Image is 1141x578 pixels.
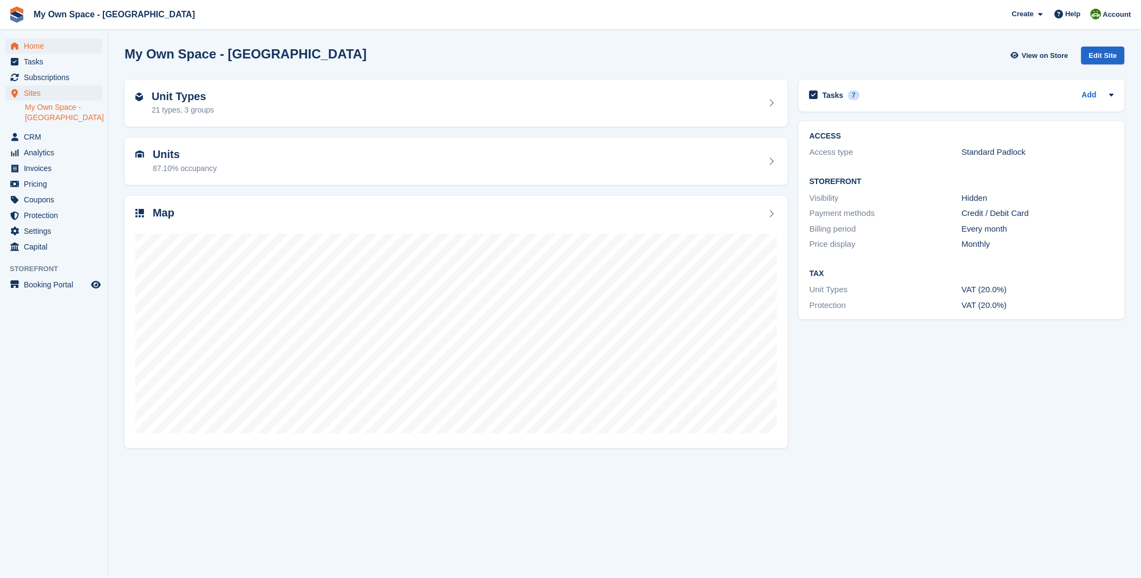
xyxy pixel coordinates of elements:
[810,178,1114,186] h2: Storefront
[5,208,102,223] a: menu
[9,6,25,23] img: stora-icon-8386f47178a22dfd0bd8f6a31ec36ba5ce8667c1dd55bd0f319d3a0aa187defe.svg
[962,146,1114,159] div: Standard Padlock
[24,70,89,85] span: Subscriptions
[5,277,102,292] a: menu
[823,90,844,100] h2: Tasks
[153,148,217,161] h2: Units
[810,223,962,235] div: Billing period
[24,54,89,69] span: Tasks
[1009,47,1073,64] a: View on Store
[24,145,89,160] span: Analytics
[848,90,860,100] div: 7
[962,207,1114,220] div: Credit / Debit Card
[24,38,89,54] span: Home
[24,161,89,176] span: Invoices
[153,207,174,219] h2: Map
[153,163,217,174] div: 87.10% occupancy
[125,196,788,448] a: Map
[5,176,102,192] a: menu
[5,192,102,207] a: menu
[1081,47,1125,64] div: Edit Site
[1081,47,1125,69] a: Edit Site
[810,238,962,251] div: Price display
[5,129,102,144] a: menu
[135,150,144,158] img: unit-icn-7be61d7bf1b0ce9d3e12c5938cc71ed9869f7b940bace4675aadf7bd6d80202e.svg
[10,264,108,274] span: Storefront
[1091,9,1101,19] img: Keely
[135,209,144,218] img: map-icn-33ee37083ee616e46c38cad1a60f524a97daa1e2b2c8c0bc3eb3415660979fc1.svg
[810,146,962,159] div: Access type
[5,145,102,160] a: menu
[5,38,102,54] a: menu
[810,284,962,296] div: Unit Types
[810,132,1114,141] h2: ACCESS
[810,192,962,205] div: Visibility
[962,284,1114,296] div: VAT (20.0%)
[24,86,89,101] span: Sites
[29,5,199,23] a: My Own Space - [GEOGRAPHIC_DATA]
[89,278,102,291] a: Preview store
[24,239,89,254] span: Capital
[25,102,102,123] a: My Own Space - [GEOGRAPHIC_DATA]
[24,192,89,207] span: Coupons
[125,137,788,185] a: Units 87.10% occupancy
[5,239,102,254] a: menu
[152,90,214,103] h2: Unit Types
[125,47,367,61] h2: My Own Space - [GEOGRAPHIC_DATA]
[152,104,214,116] div: 21 types, 3 groups
[962,238,1114,251] div: Monthly
[24,224,89,239] span: Settings
[1103,9,1131,20] span: Account
[24,277,89,292] span: Booking Portal
[24,129,89,144] span: CRM
[5,224,102,239] a: menu
[5,70,102,85] a: menu
[962,192,1114,205] div: Hidden
[810,270,1114,278] h2: Tax
[125,80,788,127] a: Unit Types 21 types, 3 groups
[135,93,143,101] img: unit-type-icn-2b2737a686de81e16bb02015468b77c625bbabd49415b5ef34ead5e3b44a266d.svg
[1012,9,1034,19] span: Create
[1066,9,1081,19] span: Help
[24,208,89,223] span: Protection
[5,161,102,176] a: menu
[5,86,102,101] a: menu
[810,207,962,220] div: Payment methods
[1022,50,1068,61] span: View on Store
[5,54,102,69] a: menu
[1082,89,1097,102] a: Add
[962,223,1114,235] div: Every month
[810,299,962,312] div: Protection
[962,299,1114,312] div: VAT (20.0%)
[24,176,89,192] span: Pricing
